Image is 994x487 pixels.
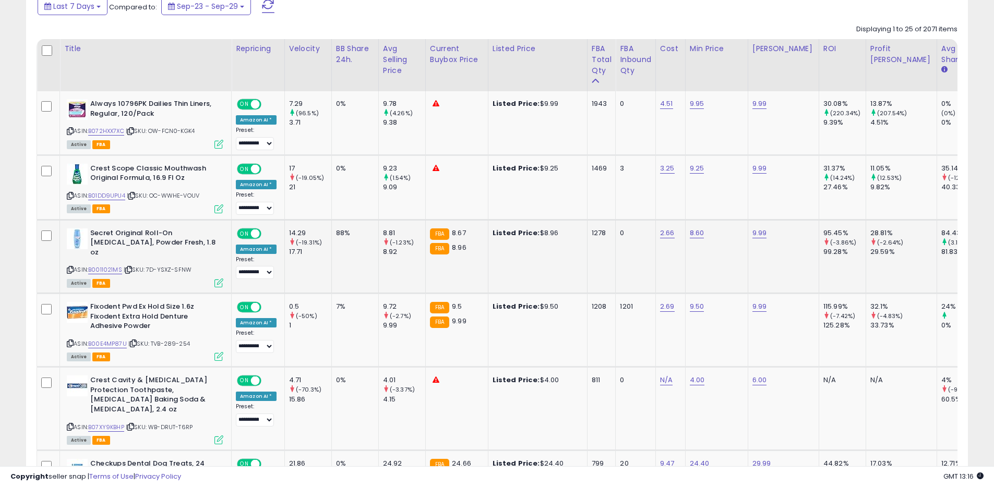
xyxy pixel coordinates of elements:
div: Avg Selling Price [383,43,421,76]
div: $9.25 [493,164,579,173]
span: FBA [92,352,110,361]
div: 0% [336,375,370,385]
div: 27.46% [823,182,866,192]
small: (-2.64%) [877,238,903,247]
span: All listings currently available for purchase on Amazon [67,204,91,213]
div: Velocity [289,43,327,54]
a: 3.25 [660,163,675,174]
span: 8.67 [452,228,466,238]
a: Terms of Use [89,471,134,481]
div: 9.09 [383,182,425,192]
span: FBA [92,140,110,149]
div: 32.1% [870,302,937,311]
small: (-70.3%) [296,385,321,394]
small: FBA [430,243,449,254]
a: 9.99 [752,228,767,238]
div: Preset: [236,127,277,150]
span: OFF [260,229,277,238]
span: FBA [92,436,110,445]
span: | SKU: OW-FCN0-KGK4 [126,127,195,135]
small: (-93.39%) [948,385,977,394]
span: All listings currently available for purchase on Amazon [67,352,91,361]
div: Displaying 1 to 25 of 2071 items [856,25,957,34]
small: (-3.37%) [390,385,415,394]
div: 1278 [592,228,608,238]
span: ON [238,229,251,238]
span: FBA [92,204,110,213]
div: 811 [592,375,608,385]
b: Listed Price: [493,99,540,108]
div: 0.5 [289,302,331,311]
strong: Copyright [10,471,49,481]
div: 17.71 [289,247,331,257]
img: 318GS6Pay0L._SL40_.jpg [67,228,88,249]
small: (4.26%) [390,109,413,117]
span: OFF [260,164,277,173]
div: $9.50 [493,302,579,311]
div: Cost [660,43,681,54]
div: Min Price [690,43,744,54]
small: (1.54%) [390,174,411,182]
div: 29.59% [870,247,937,257]
div: 1 [289,321,331,330]
small: (96.5%) [296,109,319,117]
div: Preset: [236,191,277,215]
small: (-3.86%) [830,238,856,247]
small: (-12.87%) [948,174,975,182]
span: OFF [260,376,277,385]
b: Fixodent Pwd Ex Hold Size 1.6z Fixodent Extra Hold Denture Adhesive Powder [90,302,217,334]
span: | SKU: 7D-YSXZ-SFNW [124,265,191,274]
div: BB Share 24h. [336,43,374,65]
b: Listed Price: [493,301,540,311]
a: B0011021MS [88,265,122,274]
div: 9.78 [383,99,425,108]
div: ROI [823,43,861,54]
small: FBA [430,228,449,240]
div: 0% [336,164,370,173]
b: Listed Price: [493,375,540,385]
a: 9.99 [752,99,767,109]
div: ASIN: [67,375,223,443]
div: Amazon AI * [236,392,277,401]
a: 9.25 [690,163,704,174]
a: B00E4MP87U [88,339,127,348]
div: 8.81 [383,228,425,238]
div: 84.43% [941,228,984,238]
div: 0 [620,99,648,108]
span: | SKU: OC-WWHE-VOUV [127,191,199,200]
div: 30.08% [823,99,866,108]
small: (0%) [941,109,956,117]
div: 9.39% [823,118,866,127]
a: 6.00 [752,375,767,385]
div: Avg BB Share [941,43,979,65]
a: 8.60 [690,228,704,238]
div: N/A [870,375,929,385]
div: 1208 [592,302,608,311]
small: Avg BB Share. [941,65,948,75]
div: 99.28% [823,247,866,257]
span: Last 7 Days [53,1,94,11]
div: 24% [941,302,984,311]
span: | SKU: TVB-289-254 [128,339,190,348]
span: 2025-10-7 13:16 GMT [943,471,984,481]
span: Sep-23 - Sep-29 [177,1,238,11]
div: 9.72 [383,302,425,311]
div: 9.82% [870,182,937,192]
a: B072HXX7XC [88,127,124,136]
div: 88% [336,228,370,238]
span: Compared to: [109,2,157,12]
a: 2.69 [660,301,675,312]
small: (-4.83%) [877,312,903,320]
div: 0% [941,99,984,108]
div: 95.45% [823,228,866,238]
span: 8.96 [452,242,466,252]
div: FBA Total Qty [592,43,612,76]
span: All listings currently available for purchase on Amazon [67,436,91,445]
div: [PERSON_NAME] [752,43,815,54]
div: 0% [941,118,984,127]
div: 125.28% [823,321,866,330]
div: 4.15 [383,395,425,404]
div: 0% [336,99,370,108]
small: (3.18%) [948,238,969,247]
div: 13.87% [870,99,937,108]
